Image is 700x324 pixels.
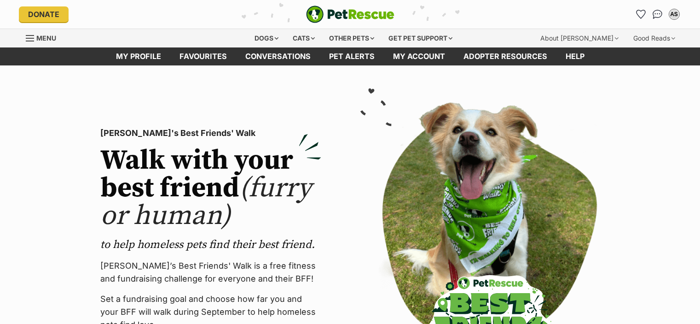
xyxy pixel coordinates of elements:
[320,47,384,65] a: Pet alerts
[556,47,594,65] a: Help
[170,47,236,65] a: Favourites
[634,7,648,22] a: Favourites
[306,6,394,23] a: PetRescue
[36,34,56,42] span: Menu
[100,127,321,140] p: [PERSON_NAME]'s Best Friends' Walk
[534,29,625,47] div: About [PERSON_NAME]
[100,171,312,233] span: (furry or human)
[323,29,381,47] div: Other pets
[670,10,679,19] div: AS
[100,259,321,285] p: [PERSON_NAME]’s Best Friends' Walk is a free fitness and fundraising challenge for everyone and t...
[100,237,321,252] p: to help homeless pets find their best friend.
[248,29,285,47] div: Dogs
[19,6,69,22] a: Donate
[653,10,662,19] img: chat-41dd97257d64d25036548639549fe6c8038ab92f7586957e7f3b1b290dea8141.svg
[384,47,454,65] a: My account
[107,47,170,65] a: My profile
[454,47,556,65] a: Adopter resources
[627,29,682,47] div: Good Reads
[100,147,321,230] h2: Walk with your best friend
[382,29,459,47] div: Get pet support
[26,29,63,46] a: Menu
[650,7,665,22] a: Conversations
[306,6,394,23] img: logo-e224e6f780fb5917bec1dbf3a21bbac754714ae5b6737aabdf751b685950b380.svg
[634,7,682,22] ul: Account quick links
[286,29,321,47] div: Cats
[667,7,682,22] button: My account
[236,47,320,65] a: conversations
